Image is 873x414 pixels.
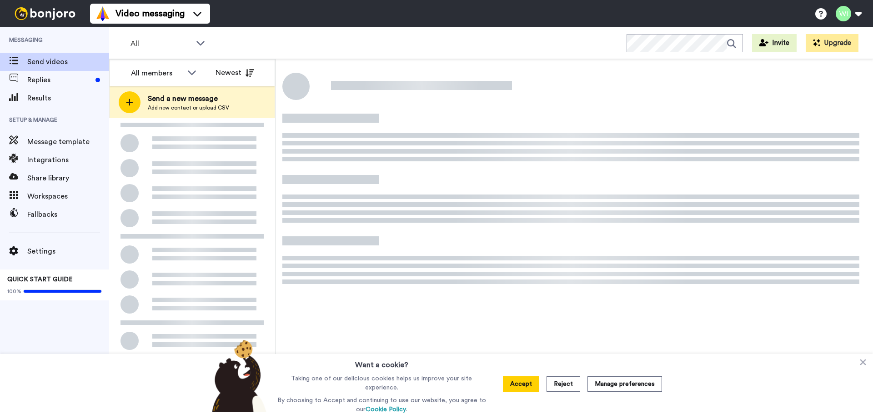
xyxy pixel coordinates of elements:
[275,396,488,414] p: By choosing to Accept and continuing to use our website, you agree to our .
[148,93,229,104] span: Send a new message
[275,374,488,392] p: Taking one of our delicious cookies helps us improve your site experience.
[209,64,261,82] button: Newest
[27,173,109,184] span: Share library
[366,406,406,413] a: Cookie Policy
[27,136,109,147] span: Message template
[130,38,191,49] span: All
[95,6,110,21] img: vm-color.svg
[131,68,183,79] div: All members
[752,34,797,52] button: Invite
[148,104,229,111] span: Add new contact or upload CSV
[355,354,408,370] h3: Want a cookie?
[27,155,109,165] span: Integrations
[204,339,271,412] img: bear-with-cookie.png
[7,276,73,283] span: QUICK START GUIDE
[27,75,92,85] span: Replies
[27,191,109,202] span: Workspaces
[27,209,109,220] span: Fallbacks
[806,34,858,52] button: Upgrade
[27,93,109,104] span: Results
[27,246,109,257] span: Settings
[503,376,539,392] button: Accept
[27,56,109,67] span: Send videos
[7,288,21,295] span: 100%
[587,376,662,392] button: Manage preferences
[547,376,580,392] button: Reject
[115,7,185,20] span: Video messaging
[11,7,79,20] img: bj-logo-header-white.svg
